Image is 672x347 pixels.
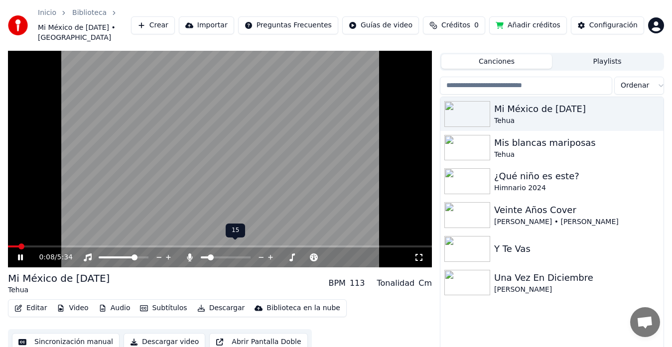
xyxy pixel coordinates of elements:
button: Canciones [441,54,552,69]
button: Configuración [571,16,644,34]
div: / [39,252,63,262]
div: Tehua [494,116,660,126]
button: Importar [179,16,234,34]
button: Subtítulos [136,301,191,315]
div: Y Te Vas [494,242,660,256]
div: ¿Qué niño es este? [494,169,660,183]
button: Audio [95,301,134,315]
button: Crear [131,16,175,34]
div: Cm [418,277,432,289]
span: 0:08 [39,252,54,262]
button: Preguntas Frecuentes [238,16,338,34]
button: Descargar [193,301,249,315]
div: Mi México de [DATE] [494,102,660,116]
span: 5:34 [57,252,73,262]
a: Inicio [38,8,56,18]
div: 113 [350,277,365,289]
button: Guías de video [342,16,419,34]
div: Mi México de [DATE] [8,271,110,285]
div: Veinte Años Cover [494,203,660,217]
div: Tonalidad [377,277,414,289]
div: 15 [226,224,245,237]
div: Chat abierto [630,307,660,337]
a: Biblioteca [72,8,107,18]
nav: breadcrumb [38,8,131,43]
div: BPM [328,277,345,289]
button: Video [53,301,92,315]
div: [PERSON_NAME] • [PERSON_NAME] [494,217,660,227]
div: [PERSON_NAME] [494,285,660,295]
div: Tehua [8,285,110,295]
button: Editar [10,301,51,315]
span: 0 [474,20,479,30]
span: Créditos [441,20,470,30]
div: Biblioteca en la nube [267,303,340,313]
div: Mis blancas mariposas [494,136,660,150]
button: Playlists [552,54,663,69]
img: youka [8,15,28,35]
div: Configuración [589,20,638,30]
button: Añadir créditos [489,16,567,34]
span: Ordenar [621,81,649,91]
div: Una Vez En Diciembre [494,271,660,285]
div: Tehua [494,150,660,160]
span: Mi México de [DATE] • [GEOGRAPHIC_DATA] [38,23,131,43]
button: Créditos0 [423,16,485,34]
div: Himnario 2024 [494,183,660,193]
